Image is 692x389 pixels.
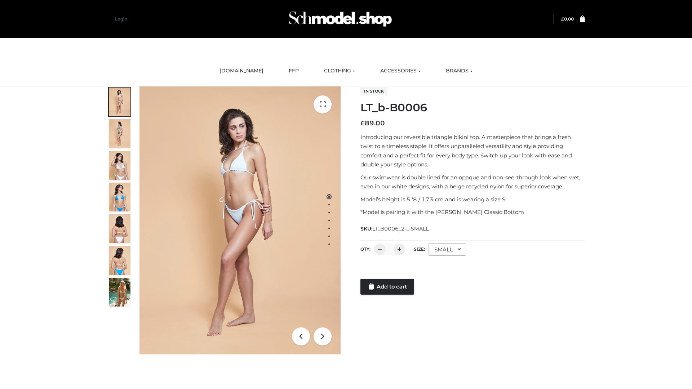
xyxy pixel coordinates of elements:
[109,119,130,148] img: ArielClassicBikiniTop_CloudNine_AzureSky_OW114ECO_2-scaled.jpg
[360,207,585,217] p: *Model is pairing it with the [PERSON_NAME] Classic Bottom
[372,225,429,232] span: LT_B0006_2-_-SMALL
[214,63,269,79] a: [DOMAIN_NAME]
[283,63,304,79] a: FFP
[429,243,466,256] div: SMALL
[360,195,585,204] p: Model’s height is 5 ‘8 / 173 cm and is wearing a size S.
[360,224,429,233] span: SKU:
[360,173,585,191] p: Our swimwear is double lined for an opaque and non-see-through look when wet, even in our white d...
[561,16,574,22] bdi: 0.00
[440,63,478,79] a: BRANDS
[109,246,130,275] img: ArielClassicBikiniTop_CloudNine_AzureSky_OW114ECO_8-scaled.jpg
[360,101,585,114] h1: LT_b-B0006
[360,133,585,169] p: Introducing our reversible triangle bikini top. A masterpiece that brings a fresh twist to a time...
[319,63,360,79] a: CLOTHING
[360,279,414,295] a: Add to cart
[360,119,365,127] span: £
[139,86,341,354] img: ArielClassicBikiniTop_CloudNine_AzureSky_OW114ECO_1
[375,63,426,79] a: ACCESSORIES
[360,87,387,95] span: In stock
[109,183,130,211] img: ArielClassicBikiniTop_CloudNine_AzureSky_OW114ECO_4-scaled.jpg
[360,246,371,252] label: QTY:
[414,246,425,252] label: Size:
[109,88,130,116] img: ArielClassicBikiniTop_CloudNine_AzureSky_OW114ECO_1-scaled.jpg
[286,5,394,33] img: Schmodel Admin 964
[561,16,574,22] a: £0.00
[115,16,127,22] a: Login
[109,278,130,307] img: Arieltop_CloudNine_AzureSky2.jpg
[561,16,564,22] span: £
[109,214,130,243] img: ArielClassicBikiniTop_CloudNine_AzureSky_OW114ECO_7-scaled.jpg
[109,151,130,180] img: ArielClassicBikiniTop_CloudNine_AzureSky_OW114ECO_3-scaled.jpg
[360,119,385,127] bdi: 89.00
